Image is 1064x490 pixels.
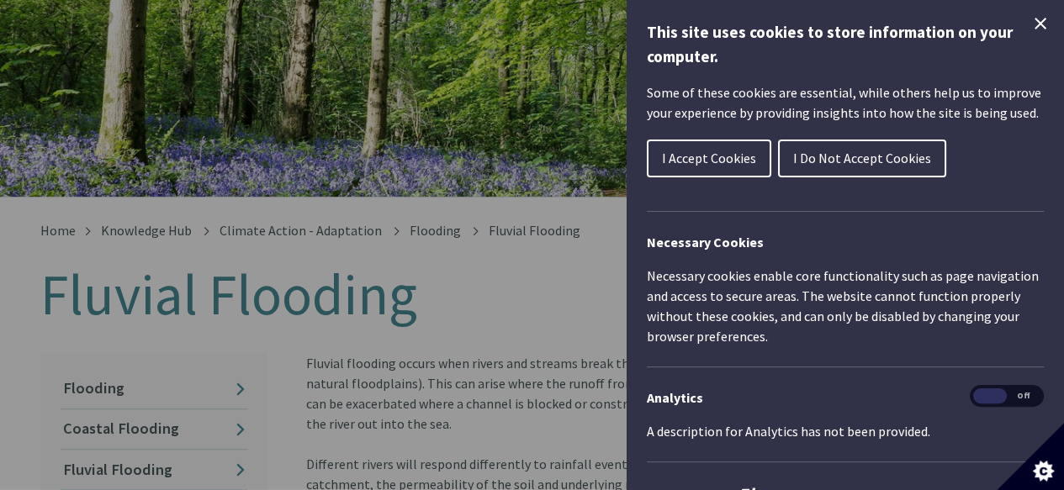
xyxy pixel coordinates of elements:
[647,140,771,177] button: I Accept Cookies
[973,388,1007,404] span: On
[647,266,1044,346] p: Necessary cookies enable core functionality such as page navigation and access to secure areas. T...
[1007,388,1040,404] span: Off
[647,20,1044,69] h1: This site uses cookies to store information on your computer.
[647,82,1044,123] p: Some of these cookies are essential, while others help us to improve your experience by providing...
[647,232,1044,252] h2: Necessary Cookies
[793,150,931,166] span: I Do Not Accept Cookies
[997,423,1064,490] button: Set cookie preferences
[647,421,1044,441] p: A description for Analytics has not been provided.
[647,387,1044,408] h3: Analytics
[1030,13,1051,34] button: Close Cookie Control
[778,140,946,177] button: I Do Not Accept Cookies
[662,150,756,166] span: I Accept Cookies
